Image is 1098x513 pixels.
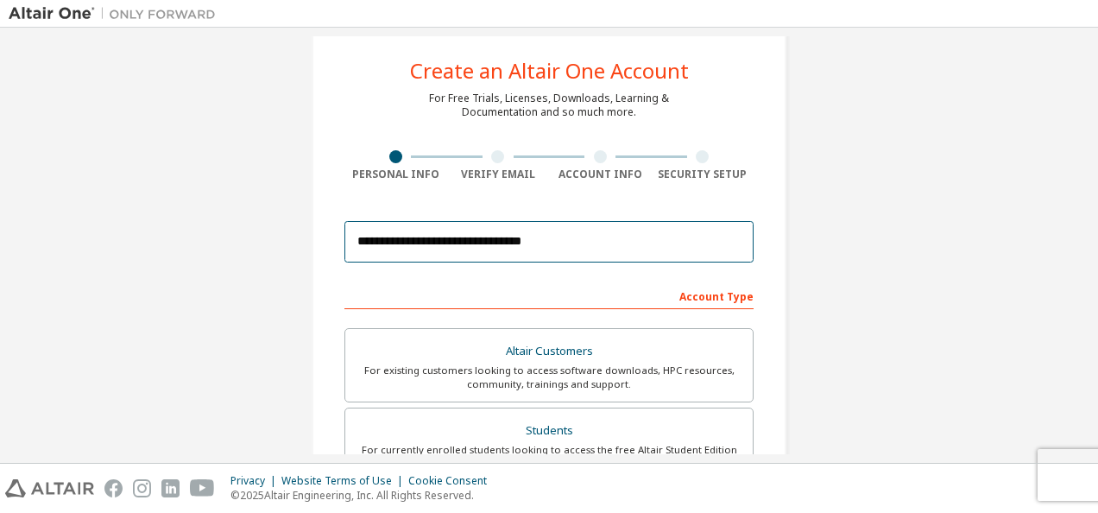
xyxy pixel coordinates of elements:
div: Account Type [344,282,754,309]
img: Altair One [9,5,224,22]
div: Altair Customers [356,339,742,364]
div: Security Setup [652,168,754,181]
div: Website Terms of Use [281,474,408,488]
img: instagram.svg [133,479,151,497]
div: Account Info [549,168,652,181]
img: linkedin.svg [161,479,180,497]
div: Privacy [230,474,281,488]
div: Cookie Consent [408,474,497,488]
div: Verify Email [447,168,550,181]
div: Create an Altair One Account [410,60,689,81]
div: For existing customers looking to access software downloads, HPC resources, community, trainings ... [356,364,742,391]
div: Students [356,419,742,443]
div: Personal Info [344,168,447,181]
div: For Free Trials, Licenses, Downloads, Learning & Documentation and so much more. [429,92,669,119]
p: © 2025 Altair Engineering, Inc. All Rights Reserved. [230,488,497,503]
img: altair_logo.svg [5,479,94,497]
img: youtube.svg [190,479,215,497]
div: For currently enrolled students looking to access the free Altair Student Edition bundle and all ... [356,443,742,471]
img: facebook.svg [104,479,123,497]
